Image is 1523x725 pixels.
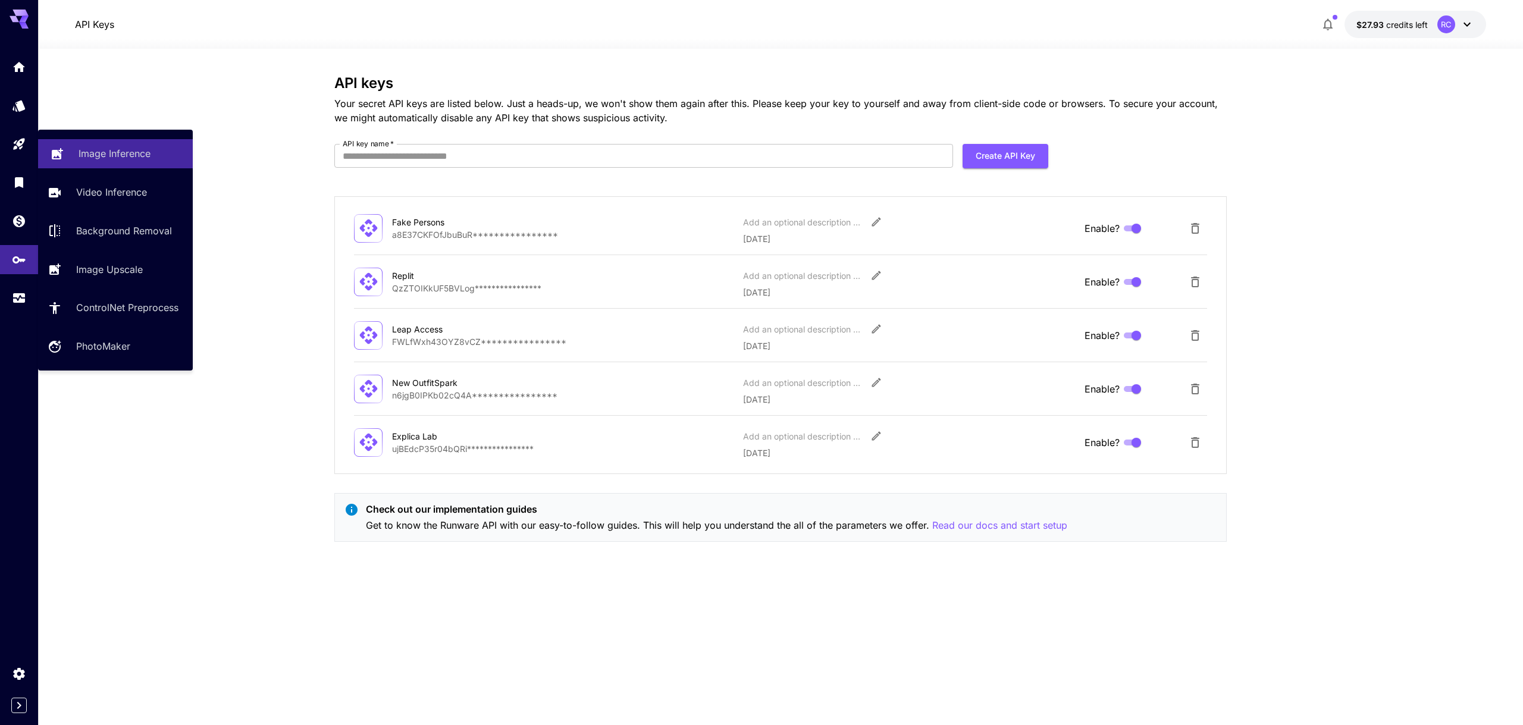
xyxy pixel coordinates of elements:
p: API Keys [75,17,114,32]
p: [DATE] [743,340,1075,352]
div: Settings [12,666,26,681]
nav: breadcrumb [75,17,114,32]
div: $27.93473 [1356,18,1428,31]
p: Get to know the Runware API with our easy-to-follow guides. This will help you understand the all... [366,518,1067,533]
p: Image Inference [79,146,151,161]
div: Explica Lab [392,430,511,442]
p: Your secret API keys are listed below. Just a heads-up, we won't show them again after this. Plea... [334,96,1227,125]
button: Delete API Key [1183,216,1207,240]
div: Models [12,98,26,113]
p: Video Inference [76,185,147,199]
div: Add an optional description or comment [743,216,862,228]
div: Add an optional description or comment [743,323,862,335]
p: Read our docs and start setup [932,518,1067,533]
div: Add an optional description or comment [743,376,862,389]
span: credits left [1386,20,1428,30]
div: Library [12,175,26,190]
div: Fake Persons [392,216,511,228]
a: Image Upscale [38,255,193,284]
button: Delete API Key [1183,431,1207,454]
button: Delete API Key [1183,377,1207,401]
button: Edit [866,265,887,286]
p: Check out our implementation guides [366,502,1067,516]
span: Enable? [1085,275,1120,289]
button: Delete API Key [1183,324,1207,347]
p: [DATE] [743,286,1075,299]
div: Add an optional description or comment [743,269,862,282]
button: Edit [866,425,887,447]
button: Edit [866,211,887,233]
div: Replit [392,269,511,282]
label: API key name [343,139,394,149]
button: $27.93473 [1345,11,1486,38]
a: Image Inference [38,139,193,168]
div: Wallet [12,214,26,228]
div: Playground [12,137,26,152]
span: Enable? [1085,435,1120,450]
div: Home [12,59,26,74]
a: Background Removal [38,216,193,246]
button: Delete API Key [1183,270,1207,294]
div: RC [1437,15,1455,33]
a: ControlNet Preprocess [38,293,193,322]
p: [DATE] [743,447,1075,459]
p: Image Upscale [76,262,143,277]
div: Add an optional description or comment [743,430,862,442]
button: Expand sidebar [11,698,27,713]
span: Enable? [1085,382,1120,396]
a: PhotoMaker [38,332,193,361]
span: Enable? [1085,221,1120,236]
p: PhotoMaker [76,339,130,353]
button: Edit [866,372,887,393]
span: $27.93 [1356,20,1386,30]
span: Enable? [1085,328,1120,343]
div: New OutfitSpark [392,376,511,389]
button: Edit [866,318,887,340]
div: Leap Access [392,323,511,335]
p: [DATE] [743,393,1075,406]
button: Create API Key [963,144,1048,168]
p: [DATE] [743,233,1075,245]
div: Usage [12,291,26,306]
p: ControlNet Preprocess [76,300,178,315]
h3: API keys [334,75,1227,92]
p: Background Removal [76,224,172,238]
div: API Keys [12,252,26,267]
a: Video Inference [38,178,193,207]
